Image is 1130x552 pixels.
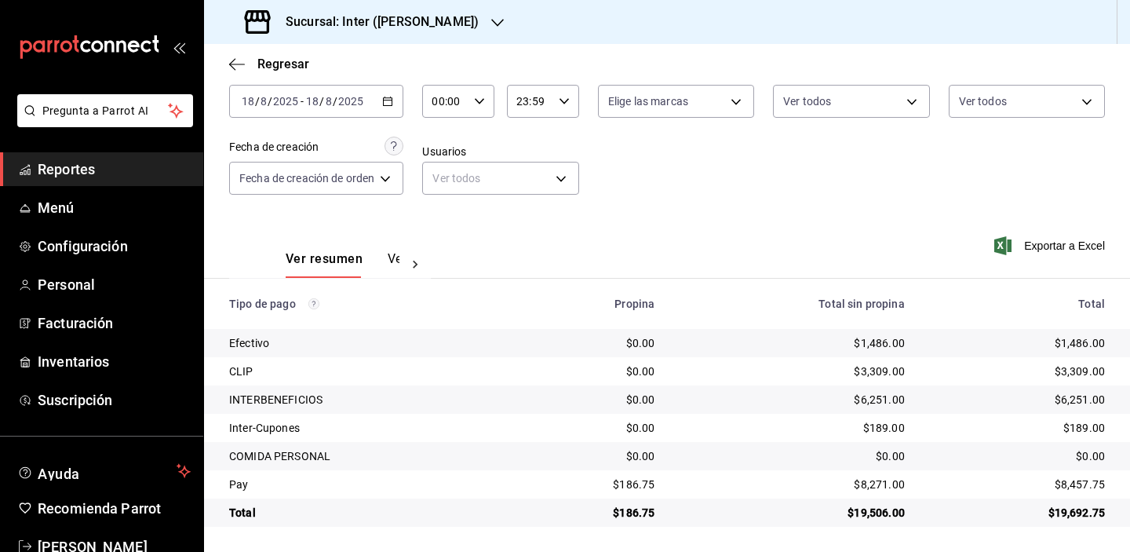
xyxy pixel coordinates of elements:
div: Ver todos [422,162,578,195]
span: Configuración [38,236,191,257]
div: $186.75 [530,505,654,521]
div: $0.00 [530,335,654,351]
div: $3,309.00 [680,364,905,379]
div: Total [229,505,505,521]
span: - [301,95,304,108]
div: $186.75 [530,477,654,492]
span: Pregunta a Parrot AI [42,103,169,119]
button: open_drawer_menu [173,41,185,53]
span: / [268,95,272,108]
span: Personal [38,274,191,295]
h3: Sucursal: Inter ([PERSON_NAME]) [273,13,479,31]
div: $19,506.00 [680,505,905,521]
div: $0.00 [530,392,654,408]
span: / [319,95,324,108]
div: $8,457.75 [930,477,1105,492]
a: Pregunta a Parrot AI [11,114,193,130]
button: Ver resumen [286,251,363,278]
div: COMIDA PERSONAL [229,448,505,464]
div: $189.00 [930,420,1105,436]
label: Usuarios [422,146,578,157]
span: / [333,95,337,108]
div: $8,271.00 [680,477,905,492]
div: Total sin propina [680,298,905,310]
div: $0.00 [530,420,654,436]
span: Recomienda Parrot [38,498,191,519]
div: CLIP [229,364,505,379]
div: Tipo de pago [229,298,505,310]
div: navigation tabs [286,251,399,278]
div: Fecha de creación [229,139,319,155]
div: Total [930,298,1105,310]
div: $0.00 [530,448,654,464]
div: $189.00 [680,420,905,436]
span: Ver todos [959,93,1007,109]
div: $19,692.75 [930,505,1105,521]
div: Propina [530,298,654,310]
span: Ver todos [783,93,831,109]
span: Inventarios [38,351,191,372]
span: Ayuda [38,462,170,481]
span: Regresar [257,57,309,71]
button: Pregunta a Parrot AI [17,94,193,127]
div: $0.00 [680,448,905,464]
button: Ver pagos [388,251,447,278]
button: Exportar a Excel [997,236,1105,255]
span: Fecha de creación de orden [239,170,374,186]
div: Pay [229,477,505,492]
svg: Los pagos realizados con Pay y otras terminales son montos brutos. [308,298,319,309]
div: $0.00 [530,364,654,379]
span: Menú [38,197,191,218]
div: Inter-Cupones [229,420,505,436]
input: -- [260,95,268,108]
button: Regresar [229,57,309,71]
div: $6,251.00 [930,392,1105,408]
div: $6,251.00 [680,392,905,408]
input: -- [241,95,255,108]
input: -- [305,95,319,108]
span: Suscripción [38,389,191,411]
span: Reportes [38,159,191,180]
span: Elige las marcas [608,93,688,109]
input: ---- [272,95,299,108]
span: Facturación [38,313,191,334]
input: -- [325,95,333,108]
span: / [255,95,260,108]
input: ---- [337,95,364,108]
div: $1,486.00 [680,335,905,351]
div: $0.00 [930,448,1105,464]
div: INTERBENEFICIOS [229,392,505,408]
div: $3,309.00 [930,364,1105,379]
div: Efectivo [229,335,505,351]
div: $1,486.00 [930,335,1105,351]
